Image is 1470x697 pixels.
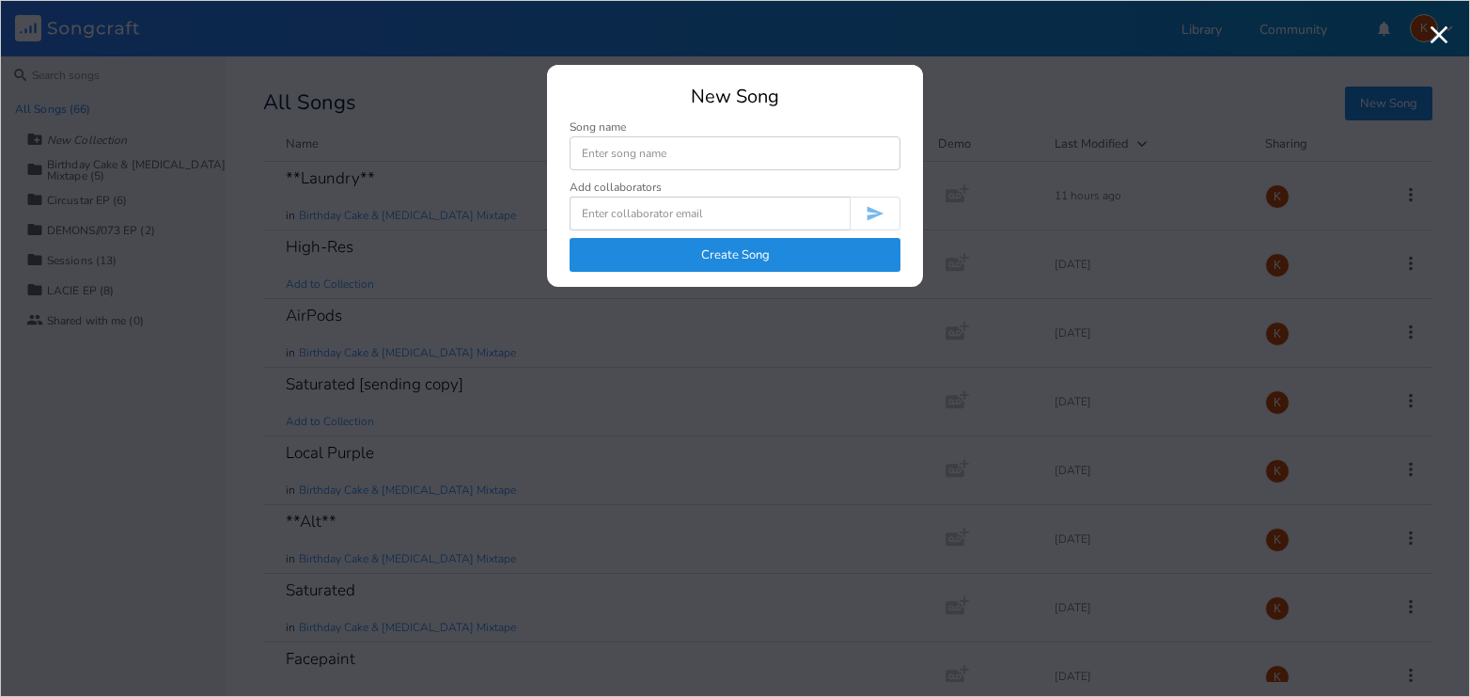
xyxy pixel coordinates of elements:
div: Song name [570,121,900,133]
input: Enter song name [570,136,900,170]
input: Enter collaborator email [570,197,850,230]
div: New Song [570,87,900,106]
button: Create Song [570,238,900,272]
div: Add collaborators [570,182,662,193]
button: Invite [850,197,900,230]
